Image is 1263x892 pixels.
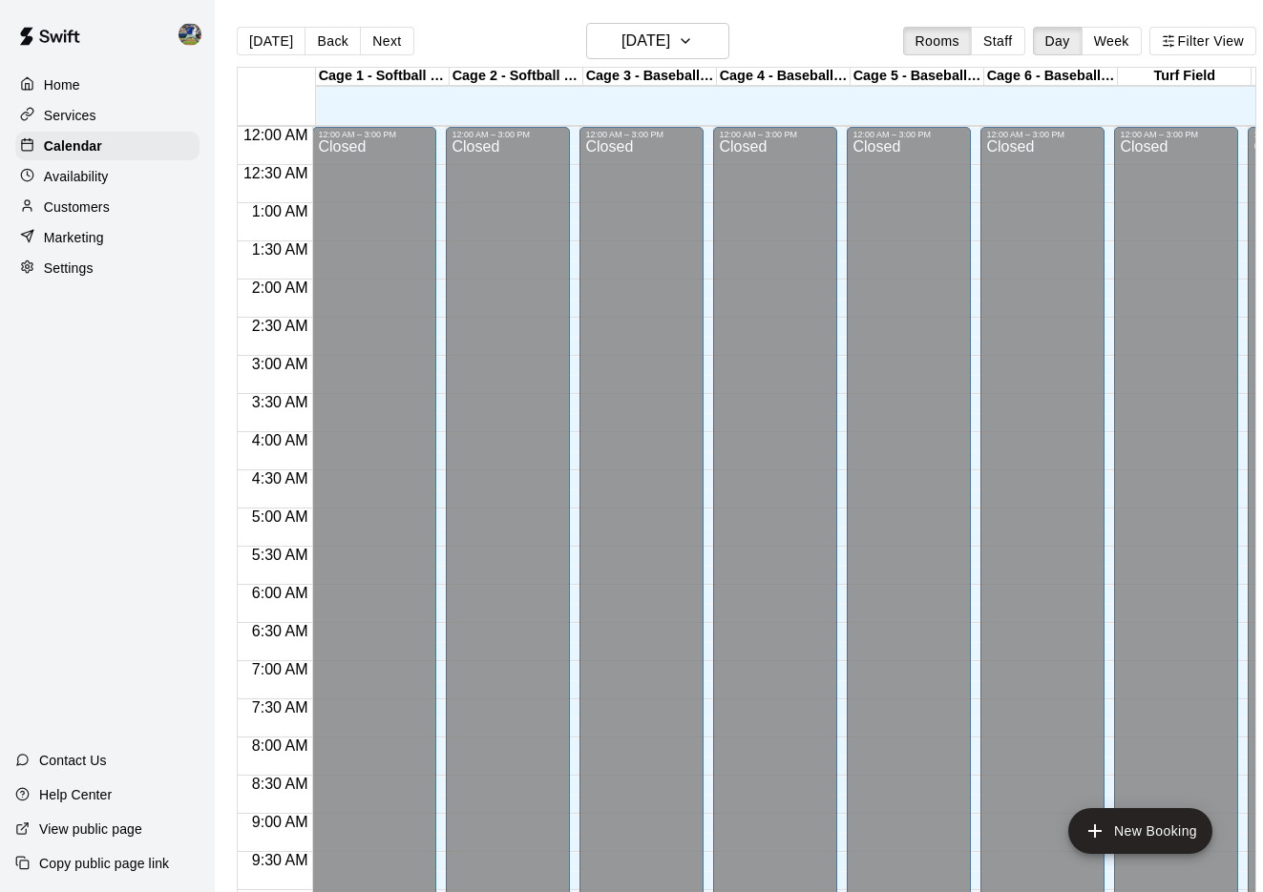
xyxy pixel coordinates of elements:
[247,203,313,219] span: 1:00 AM
[44,167,109,186] p: Availability
[305,27,361,55] button: Back
[44,75,80,94] p: Home
[44,197,110,217] p: Customers
[853,130,965,139] div: 12:00 AM – 3:00 PM
[586,23,729,59] button: [DATE]
[1120,130,1232,139] div: 12:00 AM – 3:00 PM
[247,508,313,525] span: 5:00 AM
[360,27,413,55] button: Next
[175,15,215,53] div: Brandon Gold
[39,819,142,839] p: View public page
[39,751,107,770] p: Contact Us
[903,27,972,55] button: Rooms
[971,27,1025,55] button: Staff
[247,547,313,563] span: 5:30 AM
[986,130,1099,139] div: 12:00 AM – 3:00 PM
[15,223,200,252] a: Marketing
[247,432,313,448] span: 4:00 AM
[239,165,313,181] span: 12:30 AM
[237,27,305,55] button: [DATE]
[247,241,313,258] span: 1:30 AM
[247,585,313,601] span: 6:00 AM
[316,68,450,86] div: Cage 1 - Softball (Hack Attack)
[1068,808,1212,854] button: add
[179,23,201,46] img: Brandon Gold
[44,136,102,156] p: Calendar
[719,130,831,139] div: 12:00 AM – 3:00 PM
[247,470,313,487] span: 4:30 AM
[15,254,200,282] a: Settings
[1033,27,1083,55] button: Day
[452,130,564,139] div: 12:00 AM – 3:00 PM
[247,356,313,372] span: 3:00 AM
[239,127,313,143] span: 12:00 AM
[621,28,670,54] h6: [DATE]
[318,130,431,139] div: 12:00 AM – 3:00 PM
[717,68,851,86] div: Cage 4 - Baseball (Triple Play)
[583,68,717,86] div: Cage 3 - Baseball (Triple Play)
[44,106,96,125] p: Services
[247,623,313,639] span: 6:30 AM
[247,776,313,792] span: 8:30 AM
[1082,27,1142,55] button: Week
[39,785,112,804] p: Help Center
[15,132,200,160] a: Calendar
[247,318,313,334] span: 2:30 AM
[247,394,313,410] span: 3:30 AM
[247,280,313,296] span: 2:00 AM
[39,854,169,873] p: Copy public page link
[15,193,200,221] a: Customers
[247,852,313,868] span: 9:30 AM
[15,162,200,191] a: Availability
[15,71,200,99] a: Home
[44,228,104,247] p: Marketing
[1118,68,1252,86] div: Turf Field
[851,68,984,86] div: Cage 5 - Baseball (HitTrax)
[984,68,1118,86] div: Cage 6 - Baseball (Hack Attack Hand-fed Machine)
[450,68,583,86] div: Cage 2 - Softball (Triple Play)
[15,101,200,130] a: Services
[247,699,313,716] span: 7:30 AM
[247,737,313,754] span: 8:00 AM
[247,814,313,830] span: 9:00 AM
[44,259,94,278] p: Settings
[1149,27,1256,55] button: Filter View
[585,130,698,139] div: 12:00 AM – 3:00 PM
[247,661,313,677] span: 7:00 AM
